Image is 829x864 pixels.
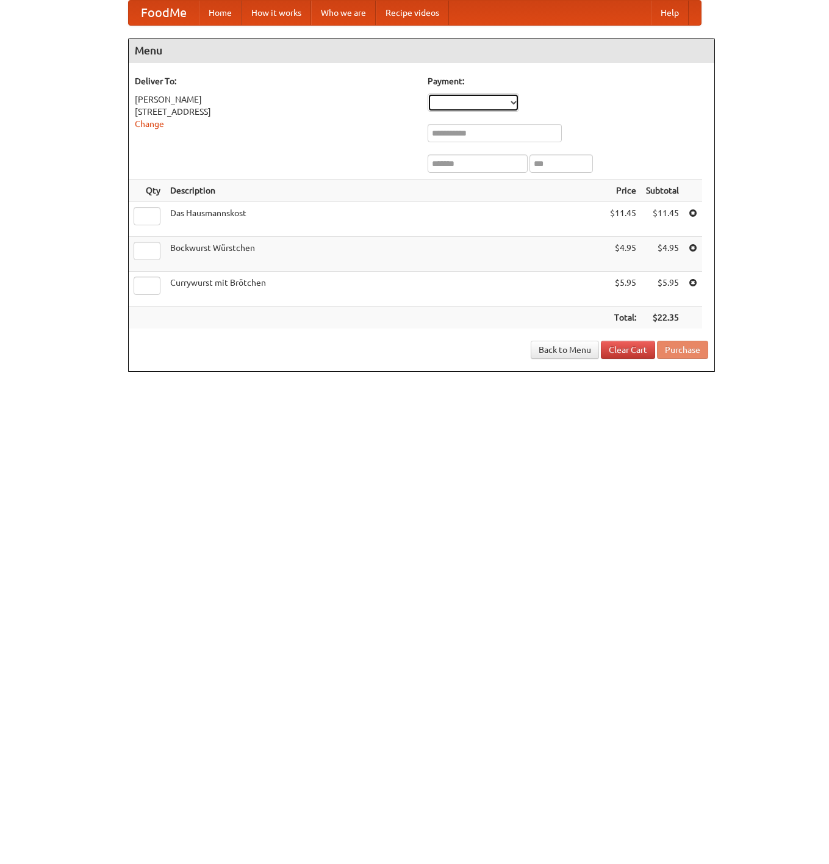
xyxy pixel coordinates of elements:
[605,272,641,307] td: $5.95
[165,202,605,237] td: Das Hausmannskost
[641,180,684,202] th: Subtotal
[129,38,714,63] h4: Menu
[651,1,689,25] a: Help
[641,272,684,307] td: $5.95
[605,237,641,272] td: $4.95
[531,341,599,359] a: Back to Menu
[605,202,641,237] td: $11.45
[165,180,605,202] th: Description
[605,180,641,202] th: Price
[129,180,165,202] th: Qty
[135,75,415,87] h5: Deliver To:
[605,307,641,329] th: Total:
[242,1,311,25] a: How it works
[428,75,708,87] h5: Payment:
[657,341,708,359] button: Purchase
[165,272,605,307] td: Currywurst mit Brötchen
[135,119,164,129] a: Change
[129,1,199,25] a: FoodMe
[601,341,655,359] a: Clear Cart
[641,307,684,329] th: $22.35
[641,237,684,272] td: $4.95
[135,106,415,118] div: [STREET_ADDRESS]
[135,93,415,106] div: [PERSON_NAME]
[199,1,242,25] a: Home
[641,202,684,237] td: $11.45
[311,1,376,25] a: Who we are
[376,1,449,25] a: Recipe videos
[165,237,605,272] td: Bockwurst Würstchen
